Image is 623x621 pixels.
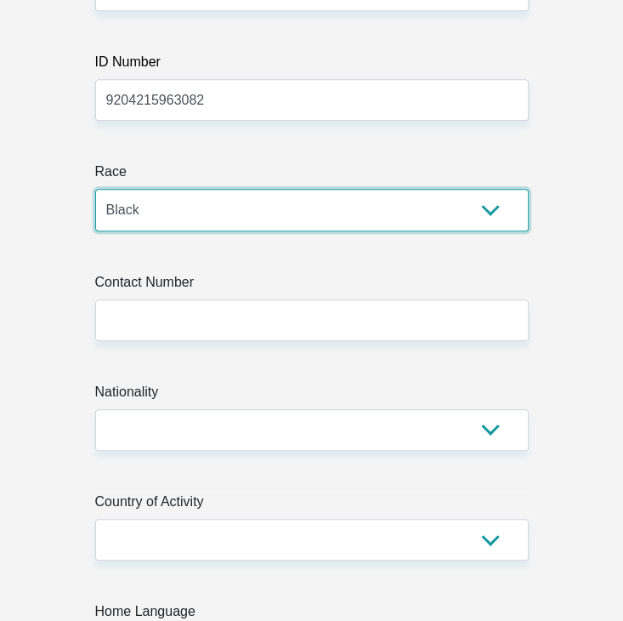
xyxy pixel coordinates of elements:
[95,162,529,189] label: Race
[95,299,529,341] input: Contact Number
[95,52,529,79] label: ID Number
[95,382,529,409] label: Nationality
[95,79,529,121] input: ID Number
[95,492,529,519] label: Country of Activity
[95,272,529,299] label: Contact Number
